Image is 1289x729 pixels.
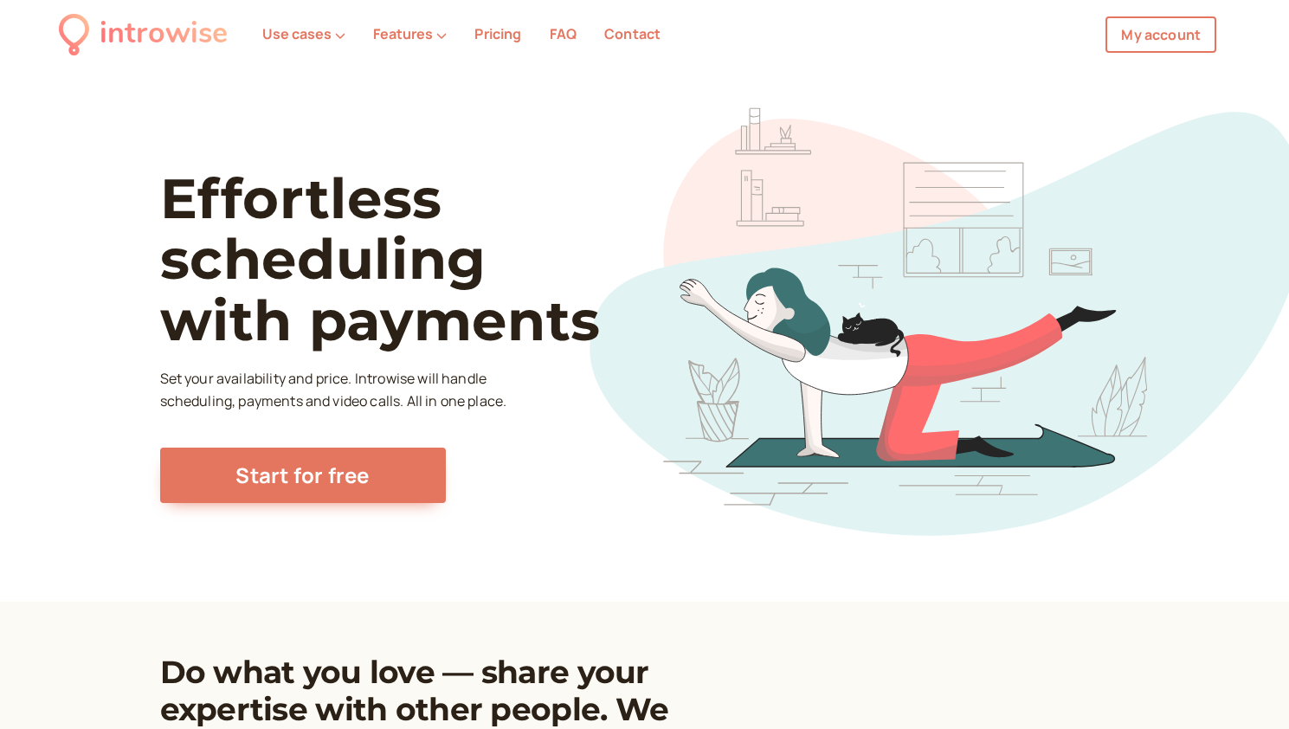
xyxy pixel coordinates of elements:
[59,10,228,58] a: introwise
[550,24,577,43] a: FAQ
[474,24,521,43] a: Pricing
[160,448,446,503] a: Start for free
[160,168,663,351] h1: Effortless scheduling with payments
[1202,646,1289,729] iframe: Chat Widget
[1105,16,1216,53] a: My account
[373,26,447,42] button: Features
[262,26,345,42] button: Use cases
[604,24,661,43] a: Contact
[160,368,512,413] p: Set your availability and price. Introwise will handle scheduling, payments and video calls. All ...
[100,10,228,58] div: introwise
